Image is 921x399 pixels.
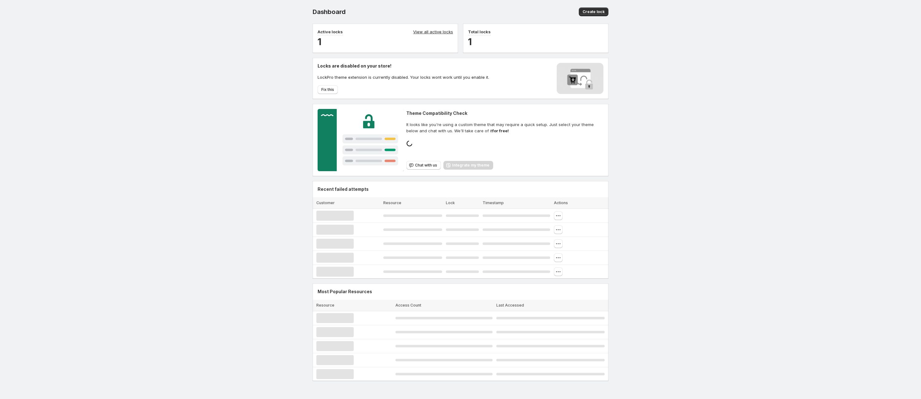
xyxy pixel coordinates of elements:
[318,74,489,80] p: LockPro theme extension is currently disabled. Your locks wont work until you enable it.
[318,289,603,295] h2: Most Popular Resources
[318,35,453,48] h2: 1
[496,303,524,307] span: Last Accessed
[318,85,338,94] button: Fix this
[579,7,608,16] button: Create lock
[318,63,489,69] h2: Locks are disabled on your store!
[413,29,453,35] a: View all active locks
[383,200,401,205] span: Resource
[316,200,335,205] span: Customer
[406,161,441,170] button: Chat with us
[406,121,603,134] span: It looks like you're using a custom theme that may require a quick setup. Just select your theme ...
[446,200,455,205] span: Lock
[318,109,404,171] img: Customer support
[468,29,491,35] p: Total locks
[318,29,343,35] p: Active locks
[406,110,603,116] h2: Theme Compatibility Check
[415,163,437,168] span: Chat with us
[554,200,568,205] span: Actions
[316,303,334,307] span: Resource
[557,63,603,94] img: Locks disabled
[483,200,504,205] span: Timestamp
[492,128,509,133] strong: for free!
[321,87,334,92] span: Fix this
[583,9,605,14] span: Create lock
[318,186,369,192] h2: Recent failed attempts
[468,35,603,48] h2: 1
[313,8,346,16] span: Dashboard
[395,303,421,307] span: Access Count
